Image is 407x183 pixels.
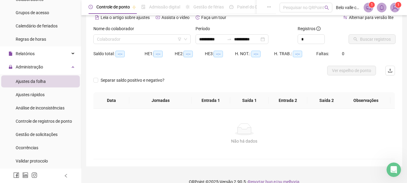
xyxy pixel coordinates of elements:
span: left [64,174,68,178]
span: Observações [346,97,386,104]
span: Ocorrências [16,145,38,150]
span: file-done [141,5,146,9]
span: --:-- [251,51,261,57]
span: Análise de inconsistências [16,106,64,110]
th: Entrada 1 [192,92,230,109]
span: sun [186,5,190,9]
span: Separar saldo positivo e negativo? [98,77,167,84]
span: to [227,37,232,42]
iframe: Intercom live chat [387,162,401,177]
div: HE 2: [175,50,205,57]
span: search [324,5,329,10]
button: Ver espelho de ponto [327,66,376,75]
span: bell [379,5,384,10]
span: Gestão de férias [193,5,224,9]
span: facebook [13,172,19,178]
span: Validar protocolo [16,159,48,163]
span: Administração [16,65,43,69]
span: Belo valle cosmeticos [336,4,360,11]
span: pushpin [132,5,136,9]
span: Regras de horas [16,37,46,42]
span: history [196,15,200,20]
div: HE 1: [145,50,175,57]
span: Painel do DP [237,5,261,9]
span: --:-- [214,51,223,57]
sup: Atualize o seu contato no menu Meus Dados [395,2,401,8]
label: Nome do colaborador [93,25,138,32]
span: Controle de ponto [96,5,130,9]
th: Saída 1 [230,92,269,109]
span: Controle de registros de ponto [16,119,72,124]
span: Alternar para versão lite [349,15,393,20]
th: Entrada 2 [269,92,307,109]
span: down [184,37,187,41]
div: HE 3: [205,50,235,57]
span: --:-- [293,51,302,57]
span: swap [343,15,347,20]
img: 87325 [390,3,399,12]
span: Registros [298,25,321,32]
th: Jornadas [129,92,191,109]
span: swap-right [227,37,232,42]
span: Ajustes rápidos [16,92,45,97]
span: linkedin [22,172,28,178]
span: filter [178,37,181,41]
sup: 1 [369,2,375,8]
span: Relatórios [16,51,35,56]
div: Saldo total: [93,50,145,57]
div: H. NOT.: [235,50,274,57]
span: upload [388,68,393,73]
span: 1 [371,3,373,7]
span: Faça um tour [201,15,226,20]
span: Gestão de solicitações [16,132,58,137]
span: Grupos de acesso [16,10,49,15]
span: info-circle [316,27,321,31]
div: Não há dados [101,138,388,144]
div: H. TRAB.: [274,50,316,57]
span: Ajustes da folha [16,79,46,84]
th: Data [93,92,129,109]
span: file [8,52,13,56]
span: instagram [31,172,37,178]
span: lock [8,65,13,69]
button: Buscar registros [349,34,396,44]
label: Período [196,25,214,32]
span: youtube [156,15,160,20]
span: --:-- [153,51,163,57]
span: Calendário de feriados [16,24,58,28]
span: Admissão digital [149,5,180,9]
span: --:-- [115,51,125,57]
span: file-text [95,15,99,20]
th: Observações [341,92,390,109]
th: Saída 2 [307,92,346,109]
span: Leia o artigo sobre ajustes [101,15,150,20]
span: notification [366,5,371,10]
span: dashboard [229,5,233,9]
span: Faltas: [316,51,330,56]
span: --:-- [183,51,193,57]
span: clock-circle [89,5,93,9]
span: 0 [342,51,344,56]
span: Assista o vídeo [161,15,189,20]
span: ellipsis [267,5,271,9]
span: 1 [397,3,399,7]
